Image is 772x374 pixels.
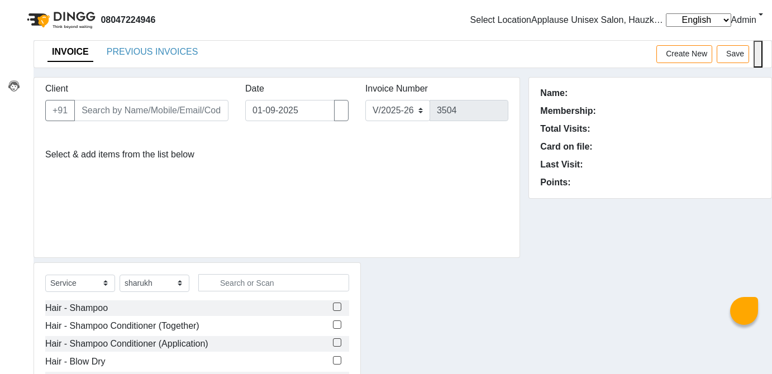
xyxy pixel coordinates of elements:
div: Card on file: [540,138,590,152]
div: Membership: [540,103,594,116]
div: Last Visit: [540,156,582,170]
button: Create New [641,45,706,63]
label: Date [245,83,260,93]
a: PREVIOUS INVOICES [107,46,194,57]
input: Search by Name/Mobile/Email/Code [75,98,228,119]
div: Total Visits: [540,121,589,134]
button: +91 [45,98,76,119]
label: Invoice Number [365,83,414,93]
div: Points: [540,174,569,188]
a: INVOICE [47,41,94,63]
iframe: chat widget [725,329,761,363]
b: 08047224946 [124,4,185,36]
div: Name: [540,85,567,98]
div: Hair - Blow Dry [45,352,109,365]
label: Client [45,83,63,93]
div: Hair - Shampoo [45,298,111,311]
input: Search or Scan [197,271,350,288]
span: Admin [723,13,751,27]
img: logo [30,4,106,36]
div: Hair - Shampoo Conditioner (Together) [45,316,207,329]
div: Hair - Shampoo Conditioner (Application) [45,334,217,347]
span: Select & add items from the list below [45,132,509,244]
button: Save [710,45,749,63]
